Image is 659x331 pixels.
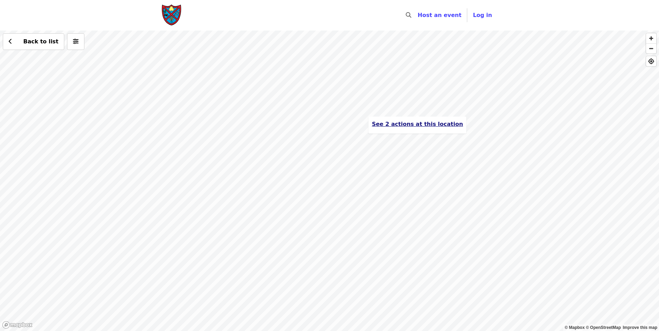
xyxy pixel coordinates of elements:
button: Find My Location [646,56,656,66]
a: OpenStreetMap [586,325,621,330]
a: Mapbox logo [2,321,33,329]
button: Zoom Out [646,43,656,53]
button: More filters (0 selected) [67,33,84,50]
i: search icon [406,12,411,18]
input: Search [415,7,421,24]
span: Back to list [23,38,58,45]
span: See 2 actions at this location [372,121,463,127]
a: Map feedback [623,325,657,330]
a: Host an event [418,12,461,18]
img: Society of St. Andrew - Home [162,4,182,26]
button: Zoom In [646,33,656,43]
span: Log in [473,12,492,18]
i: sliders-h icon [73,38,79,45]
button: See 2 actions at this location [372,120,463,128]
button: Back to list [3,33,64,50]
a: Mapbox [565,325,585,330]
button: Log in [467,8,497,22]
i: chevron-left icon [9,38,12,45]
